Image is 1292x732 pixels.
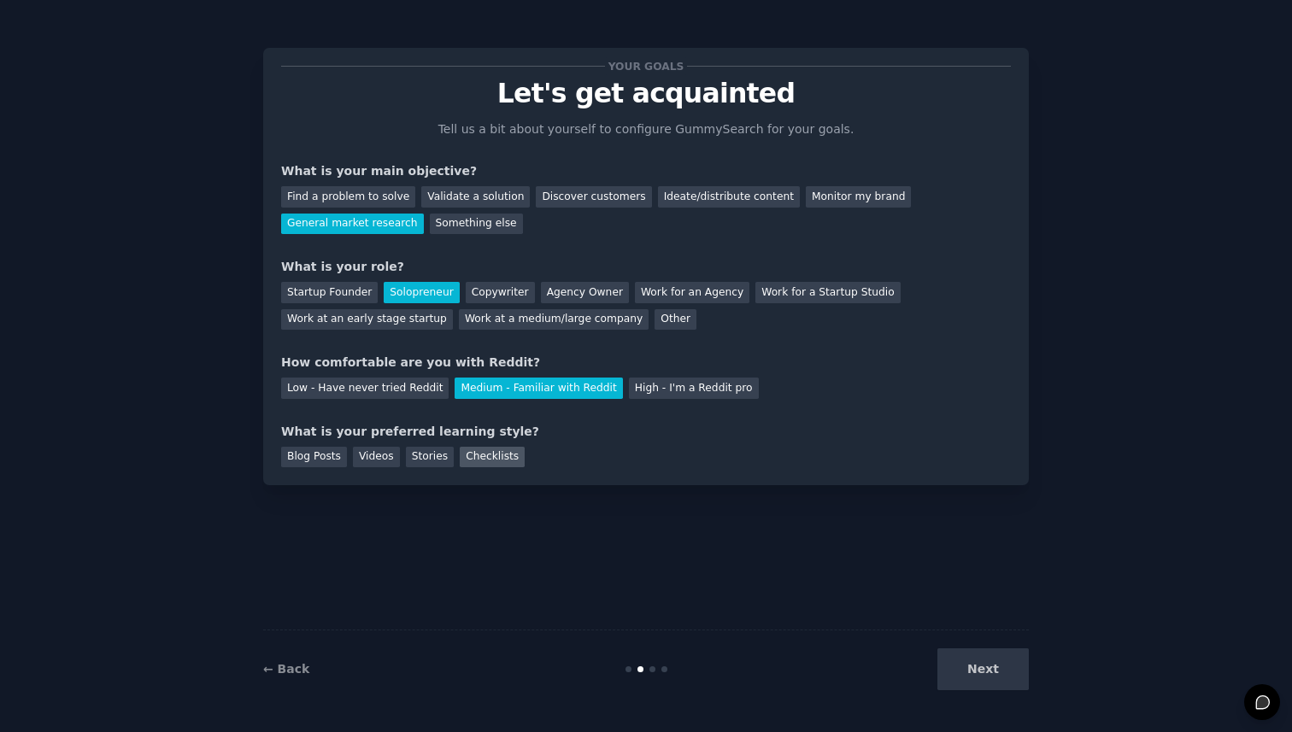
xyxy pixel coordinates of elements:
[755,282,900,303] div: Work for a Startup Studio
[281,309,453,331] div: Work at an early stage startup
[459,309,649,331] div: Work at a medium/large company
[281,354,1011,372] div: How comfortable are you with Reddit?
[431,120,861,138] p: Tell us a bit about yourself to configure GummySearch for your goals.
[281,79,1011,108] p: Let's get acquainted
[281,423,1011,441] div: What is your preferred learning style?
[281,258,1011,276] div: What is your role?
[281,186,415,208] div: Find a problem to solve
[281,214,424,235] div: General market research
[605,57,687,75] span: Your goals
[281,447,347,468] div: Blog Posts
[406,447,454,468] div: Stories
[536,186,651,208] div: Discover customers
[541,282,629,303] div: Agency Owner
[655,309,696,331] div: Other
[281,282,378,303] div: Startup Founder
[421,186,530,208] div: Validate a solution
[658,186,800,208] div: Ideate/distribute content
[806,186,911,208] div: Monitor my brand
[353,447,400,468] div: Videos
[263,662,309,676] a: ← Back
[635,282,749,303] div: Work for an Agency
[384,282,459,303] div: Solopreneur
[281,378,449,399] div: Low - Have never tried Reddit
[430,214,523,235] div: Something else
[460,447,525,468] div: Checklists
[466,282,535,303] div: Copywriter
[281,162,1011,180] div: What is your main objective?
[455,378,622,399] div: Medium - Familiar with Reddit
[629,378,759,399] div: High - I'm a Reddit pro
